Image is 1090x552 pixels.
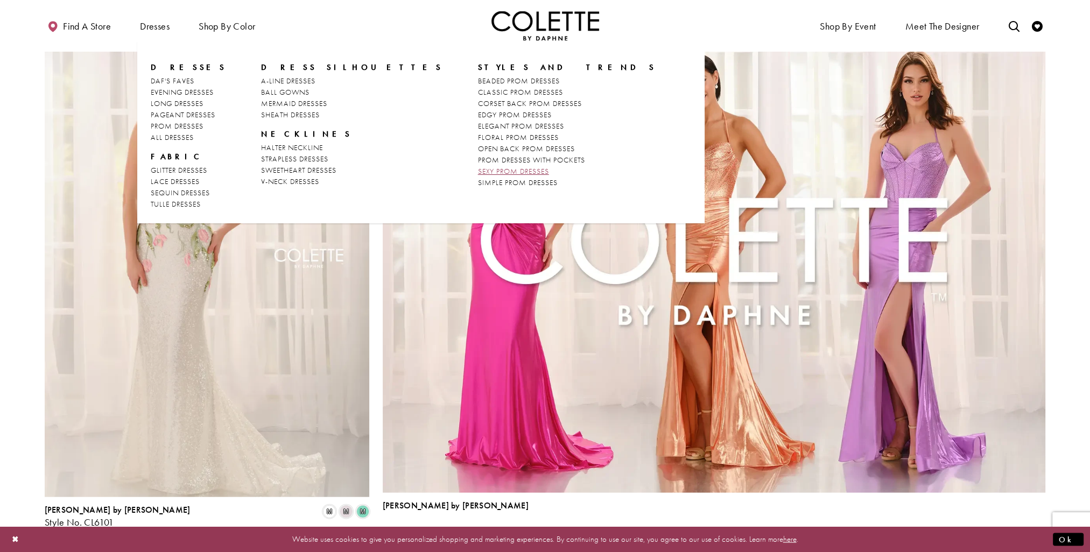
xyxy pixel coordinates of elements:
[491,11,599,40] a: Visit Home Page
[478,62,656,73] span: STYLES AND TRENDS
[261,87,310,97] span: BALL GOWNS
[261,109,442,121] a: SHEATH DRESSES
[151,87,214,97] span: EVENING DRESSES
[478,144,575,153] span: OPEN BACK PROM DRESSES
[478,75,656,87] a: BEADED PROM DRESSES
[151,87,226,98] a: EVENING DRESSES
[261,154,328,164] span: STRAPLESS DRESSES
[199,21,255,32] span: Shop by color
[478,121,564,131] span: ELEGANT PROM DRESSES
[196,11,258,40] span: Shop by color
[151,62,226,73] span: Dresses
[478,87,656,98] a: CLASSIC PROM DRESSES
[478,87,563,97] span: CLASSIC PROM DRESSES
[261,98,327,108] span: MERMAID DRESSES
[261,176,442,187] a: V-NECK DRESSES
[478,166,656,177] a: SEXY PROM DRESSES
[151,132,226,143] a: ALL DRESSES
[261,129,442,139] span: NECKLINES
[151,165,226,176] a: GLITTER DRESSES
[1053,533,1084,546] button: Submit Dialog
[151,121,226,132] a: PROM DRESSES
[261,98,442,109] a: MERMAID DRESSES
[151,188,210,197] span: SEQUIN DRESSES
[261,129,351,139] span: NECKLINES
[151,76,194,86] span: DAF'S FAVES
[261,76,315,86] span: A-LINE DRESSES
[151,165,207,175] span: GLITTER DRESSES
[6,530,25,549] button: Close Dialog
[140,21,170,32] span: Dresses
[1005,11,1022,40] a: Toggle search
[903,11,982,40] a: Meet the designer
[478,121,656,132] a: ELEGANT PROM DRESSES
[261,165,336,175] span: SWEETHEART DRESSES
[63,21,111,32] span: Find a store
[261,75,442,87] a: A-LINE DRESSES
[783,534,797,544] a: here
[45,505,191,528] div: Colette by Daphne Style No. CL6101
[137,11,172,40] span: Dresses
[45,516,114,528] span: Style No. CL6101
[151,187,226,199] a: SEQUIN DRESSES
[478,155,585,165] span: PROM DRESSES WITH POCKETS
[151,151,226,162] span: FABRIC
[261,142,442,153] a: HALTER NECKLINE
[261,165,442,176] a: SWEETHEART DRESSES
[151,110,215,119] span: PAGEANT DRESSES
[478,98,582,108] span: CORSET BACK PROM DRESSES
[478,178,558,187] span: SIMPLE PROM DRESSES
[151,199,201,209] span: TULLE DRESSES
[323,505,336,518] i: White/Multi
[261,87,442,98] a: BALL GOWNS
[478,110,552,119] span: EDGY PROM DRESSES
[151,176,200,186] span: LACE DRESSES
[151,176,226,187] a: LACE DRESSES
[151,98,226,109] a: LONG DRESSES
[151,151,205,162] span: FABRIC
[383,500,529,511] span: [PERSON_NAME] by [PERSON_NAME]
[478,177,656,188] a: SIMPLE PROM DRESSES
[478,109,656,121] a: EDGY PROM DRESSES
[261,62,442,73] span: DRESS SILHOUETTES
[478,98,656,109] a: CORSET BACK PROM DRESSES
[478,132,656,143] a: FLORAL PROM DRESSES
[78,532,1012,547] p: Website uses cookies to give you personalized shopping and marketing experiences. By continuing t...
[478,166,549,176] span: SEXY PROM DRESSES
[151,121,203,131] span: PROM DRESSES
[478,154,656,166] a: PROM DRESSES WITH POCKETS
[817,11,878,40] span: Shop By Event
[478,76,560,86] span: BEADED PROM DRESSES
[478,143,656,154] a: OPEN BACK PROM DRESSES
[491,11,599,40] img: Colette by Daphne
[151,132,194,142] span: ALL DRESSES
[151,199,226,210] a: TULLE DRESSES
[905,21,980,32] span: Meet the designer
[151,75,226,87] a: DAF'S FAVES
[261,143,323,152] span: HALTER NECKLINE
[45,25,369,498] a: Visit Colette by Daphne Style No. CL6101 Page
[151,109,226,121] a: PAGEANT DRESSES
[820,21,876,32] span: Shop By Event
[356,505,369,518] i: Mint/Multi
[340,505,353,518] i: Pink/Multi
[1029,11,1045,40] a: Check Wishlist
[261,110,320,119] span: SHEATH DRESSES
[261,176,319,186] span: V-NECK DRESSES
[45,504,191,515] span: [PERSON_NAME] by [PERSON_NAME]
[45,11,114,40] a: Find a store
[261,153,442,165] a: STRAPLESS DRESSES
[478,132,559,142] span: FLORAL PROM DRESSES
[151,98,203,108] span: LONG DRESSES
